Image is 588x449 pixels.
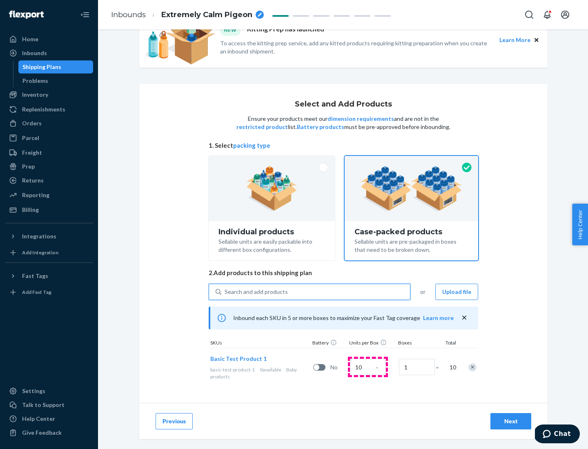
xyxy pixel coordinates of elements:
[420,288,425,296] span: or
[297,123,344,131] button: Battery products
[435,284,478,300] button: Upload file
[220,24,241,36] div: NEW
[5,385,93,398] a: Settings
[423,314,454,322] button: Learn more
[361,166,462,211] img: case-pack.59cecea509d18c883b923b81aeac6d0b.png
[18,74,94,87] a: Problems
[5,174,93,187] a: Returns
[354,228,468,236] div: Case-packed products
[22,289,51,296] div: Add Fast Tag
[22,401,65,409] div: Talk to Support
[22,63,61,71] div: Shipping Plans
[22,387,45,395] div: Settings
[5,131,93,144] a: Parcel
[396,339,437,348] div: Boxes
[327,115,394,123] button: dimension requirements
[5,103,93,116] a: Replenishments
[209,141,478,150] span: 1. Select
[5,230,93,243] button: Integrations
[22,162,35,171] div: Prep
[22,91,48,99] div: Inventory
[22,176,44,184] div: Returns
[246,166,297,211] img: individual-pack.facf35554cb0f1810c75b2bd6df2d64e.png
[521,7,537,23] button: Open Search Box
[490,413,531,429] button: Next
[22,49,47,57] div: Inbounds
[218,236,325,254] div: Sellable units are easily packable into different box configurations.
[5,33,93,46] a: Home
[210,367,255,373] span: basic-test-product-1
[436,363,444,371] span: =
[77,7,93,23] button: Close Navigation
[22,429,62,437] div: Give Feedback
[5,117,93,130] a: Orders
[105,3,270,27] ol: breadcrumbs
[499,36,530,44] button: Learn More
[236,115,451,131] p: Ensure your products meet our and are not in the list. must be pre-approved before inbounding.
[209,339,311,348] div: SKUs
[22,206,39,214] div: Billing
[22,232,56,240] div: Integrations
[5,398,93,411] button: Talk to Support
[557,7,573,23] button: Open account menu
[468,363,477,371] div: Remove Item
[18,60,94,73] a: Shipping Plans
[330,363,347,371] span: No
[572,204,588,245] button: Help Center
[161,10,252,20] span: Extremely Calm Pigeon
[156,413,193,429] button: Previous
[497,417,524,425] div: Next
[233,141,270,150] button: packing type
[5,286,93,299] a: Add Fast Tag
[22,134,39,142] div: Parcel
[5,88,93,101] a: Inventory
[532,36,541,44] button: Close
[460,313,468,322] button: close
[260,367,281,373] span: 0 available
[209,307,478,329] div: Inbound each SKU in 5 or more boxes to maximize your Fast Tag coverage
[350,359,386,375] input: Case Quantity
[111,10,146,19] a: Inbounds
[22,191,49,199] div: Reporting
[5,412,93,425] a: Help Center
[210,366,310,380] div: Baby products
[5,160,93,173] a: Prep
[225,288,288,296] div: Search and add products
[22,415,55,423] div: Help Center
[295,100,392,109] h1: Select and Add Products
[448,363,456,371] span: 10
[311,339,347,348] div: Battery
[535,425,580,445] iframe: Opens a widget where you can chat to one of our agents
[218,228,325,236] div: Individual products
[209,269,478,277] span: 2. Add products to this shipping plan
[22,105,65,113] div: Replenishments
[5,189,93,202] a: Reporting
[5,47,93,60] a: Inbounds
[22,77,48,85] div: Problems
[437,339,458,348] div: Total
[22,149,42,157] div: Freight
[22,249,58,256] div: Add Integration
[399,359,435,375] input: Number of boxes
[210,355,267,362] span: Basic Test Product 1
[5,203,93,216] a: Billing
[210,355,267,363] button: Basic Test Product 1
[22,119,42,127] div: Orders
[22,272,48,280] div: Fast Tags
[22,35,38,43] div: Home
[354,236,468,254] div: Sellable units are pre-packaged in boxes that need to be broken down.
[247,24,324,36] p: Kitting Prep has launched
[5,426,93,439] button: Give Feedback
[236,123,288,131] button: restricted product
[5,269,93,282] button: Fast Tags
[5,146,93,159] a: Freight
[220,39,492,56] p: To access the kitting prep service, add any kitted products requiring kitting preparation when yo...
[9,11,44,19] img: Flexport logo
[5,246,93,259] a: Add Integration
[539,7,555,23] button: Open notifications
[347,339,396,348] div: Units per Box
